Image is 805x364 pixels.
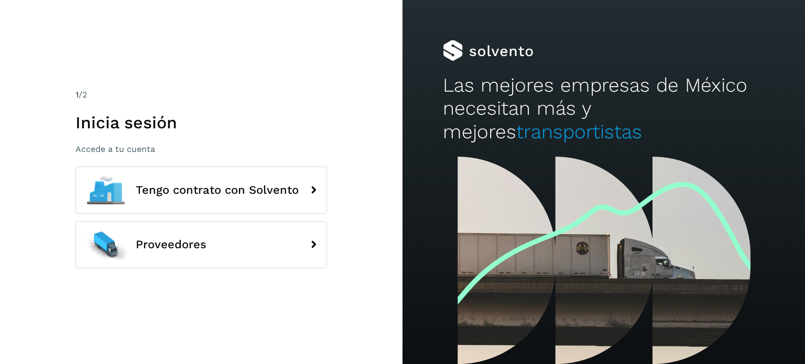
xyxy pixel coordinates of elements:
[516,120,642,143] span: transportistas
[75,89,327,101] div: /2
[75,221,327,268] button: Proveedores
[443,74,765,144] h2: Las mejores empresas de México necesitan más y mejores
[75,144,327,154] p: Accede a tu cuenta
[75,90,79,100] span: 1
[75,113,327,133] h1: Inicia sesión
[136,238,206,251] span: Proveedores
[75,167,327,214] button: Tengo contrato con Solvento
[136,184,299,196] span: Tengo contrato con Solvento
